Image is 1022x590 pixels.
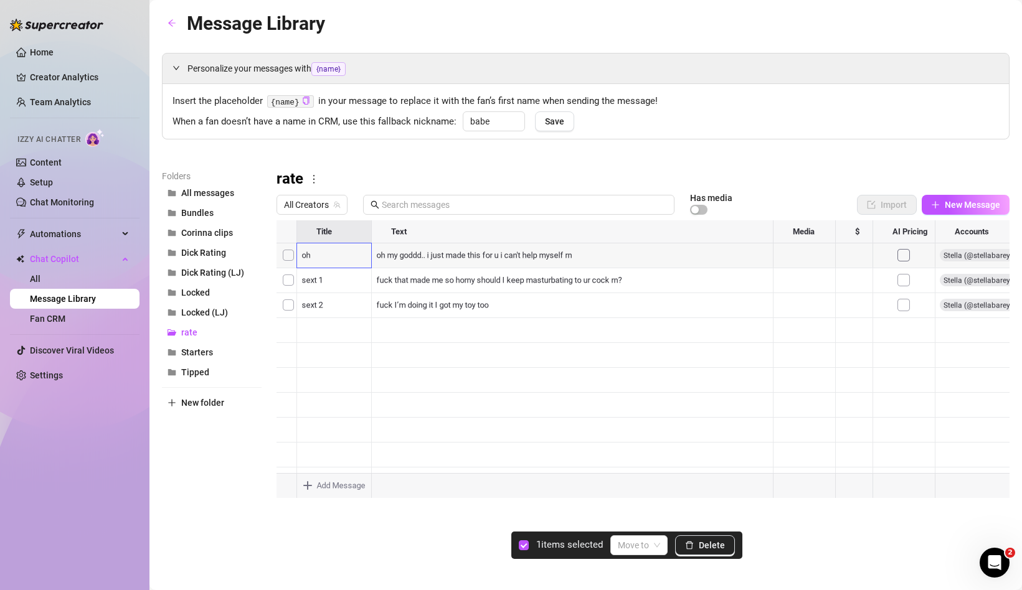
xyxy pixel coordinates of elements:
[168,208,176,217] span: folder
[181,248,226,258] span: Dick Rating
[168,189,176,197] span: folder
[30,274,40,284] a: All
[181,208,214,218] span: Bundles
[690,194,732,202] article: Has media
[16,229,26,239] span: thunderbolt
[162,342,262,362] button: Starters
[922,195,1010,215] button: New Message
[699,540,725,550] span: Delete
[163,54,1009,83] div: Personalize your messages with{name}
[168,398,176,407] span: plus
[173,115,457,129] span: When a fan doesn’t have a name in CRM, use this fallback nickname:
[685,541,694,550] span: delete
[181,288,210,297] span: Locked
[857,195,917,215] button: Import
[30,157,62,167] a: Content
[30,97,91,107] a: Team Analytics
[308,174,319,185] span: more
[30,314,65,324] a: Fan CRM
[181,307,228,317] span: Locked (LJ)
[181,188,234,198] span: All messages
[168,228,176,237] span: folder
[30,197,94,207] a: Chat Monitoring
[277,169,303,189] h3: rate
[311,62,346,76] span: {name}
[30,224,118,244] span: Automations
[168,288,176,297] span: folder
[333,201,341,208] span: team
[536,538,603,553] article: 1 items selected
[162,243,262,263] button: Dick Rating
[162,203,262,223] button: Bundles
[267,95,314,108] code: {name}
[173,94,999,109] span: Insert the placeholder in your message to replace it with the fan’s first name when sending the m...
[162,183,262,203] button: All messages
[30,345,114,355] a: Discover Viral Videos
[284,195,340,214] span: All Creators
[168,368,176,377] span: folder
[168,248,176,257] span: folder
[168,268,176,277] span: folder
[675,535,735,555] button: Delete
[168,19,176,27] span: arrow-left
[162,362,262,382] button: Tipped
[181,398,224,408] span: New folder
[30,370,63,380] a: Settings
[162,169,262,183] article: Folders
[187,62,999,76] span: Personalize your messages with
[535,111,574,131] button: Save
[187,9,325,38] article: Message Library
[931,200,940,209] span: plus
[162,223,262,243] button: Corinna clips
[162,322,262,342] button: rate
[162,302,262,322] button: Locked (LJ)
[382,198,667,212] input: Search messages
[545,116,564,126] span: Save
[181,228,233,238] span: Corinna clips
[1005,548,1015,558] span: 2
[181,268,244,278] span: Dick Rating (LJ)
[30,294,96,304] a: Message Library
[168,328,176,337] span: folder-open
[30,177,53,187] a: Setup
[168,348,176,357] span: folder
[162,283,262,302] button: Locked
[181,327,197,337] span: rate
[371,200,379,209] span: search
[945,200,1000,210] span: New Message
[302,96,310,105] span: copy
[168,308,176,317] span: folder
[162,393,262,413] button: New folder
[181,367,209,377] span: Tipped
[980,548,1010,578] iframe: Intercom live chat
[181,347,213,357] span: Starters
[16,255,24,263] img: Chat Copilot
[10,19,103,31] img: logo-BBDzfeDw.svg
[85,129,105,147] img: AI Chatter
[173,64,180,72] span: expanded
[162,263,262,283] button: Dick Rating (LJ)
[302,96,310,106] button: Click to Copy
[30,249,118,269] span: Chat Copilot
[30,67,130,87] a: Creator Analytics
[17,134,80,146] span: Izzy AI Chatter
[30,47,54,57] a: Home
